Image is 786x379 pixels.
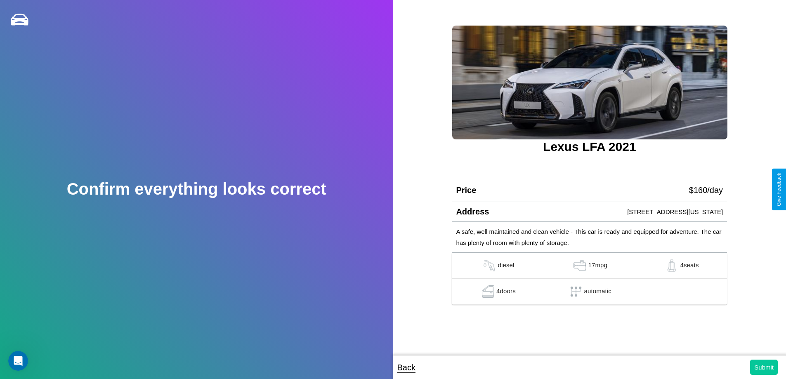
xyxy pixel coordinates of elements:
p: Back [397,360,415,375]
iframe: Intercom live chat [8,351,28,371]
p: diesel [498,259,514,272]
h4: Price [456,186,476,195]
p: automatic [584,285,611,298]
h3: Lexus LFA 2021 [452,140,727,154]
img: gas [571,259,588,272]
img: gas [481,259,498,272]
p: 4 seats [680,259,699,272]
button: Submit [750,360,778,375]
p: A safe, well maintained and clean vehicle - This car is ready and equipped for adventure. The car... [456,226,723,248]
h2: Confirm everything looks correct [67,180,326,198]
img: gas [480,285,496,298]
p: [STREET_ADDRESS][US_STATE] [627,206,723,217]
h4: Address [456,207,489,217]
p: 4 doors [496,285,516,298]
img: gas [663,259,680,272]
p: $ 160 /day [689,183,723,198]
p: 17 mpg [588,259,607,272]
table: simple table [452,253,727,305]
div: Give Feedback [776,173,782,206]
